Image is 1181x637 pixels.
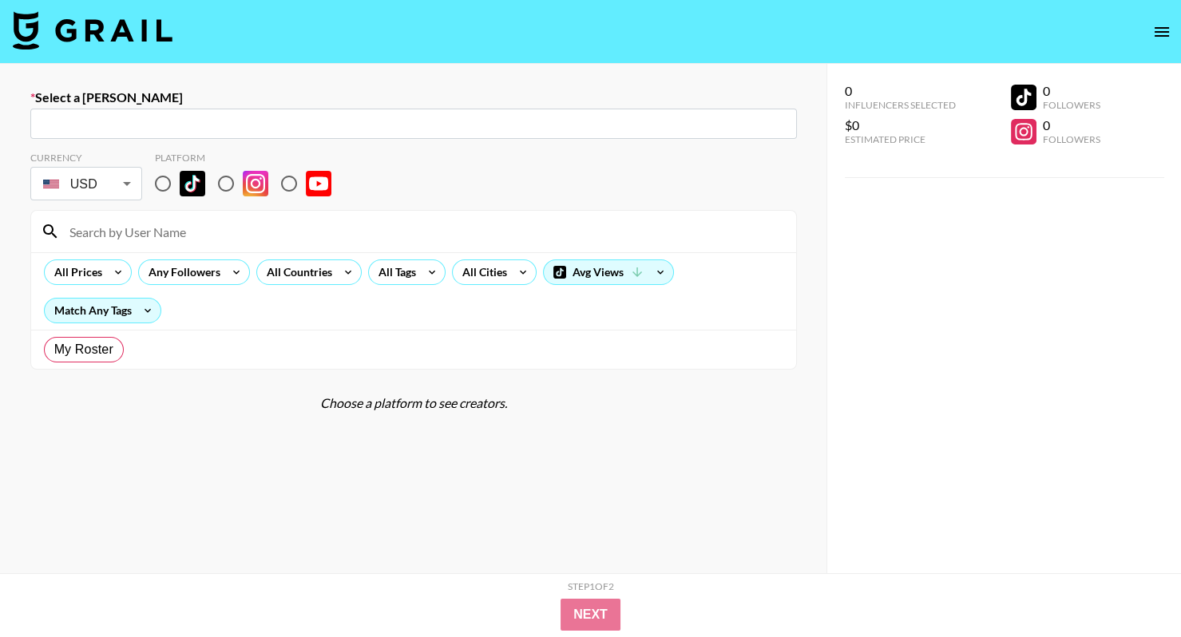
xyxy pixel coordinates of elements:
[257,260,335,284] div: All Countries
[561,599,620,631] button: Next
[845,99,956,111] div: Influencers Selected
[369,260,419,284] div: All Tags
[34,170,139,198] div: USD
[453,260,510,284] div: All Cities
[45,299,161,322] div: Match Any Tags
[139,260,224,284] div: Any Followers
[845,83,956,99] div: 0
[306,171,331,196] img: YouTube
[1146,16,1178,48] button: open drawer
[845,117,956,133] div: $0
[1043,117,1100,133] div: 0
[13,11,172,49] img: Grail Talent
[1043,83,1100,99] div: 0
[1043,133,1100,145] div: Followers
[30,152,142,164] div: Currency
[45,260,105,284] div: All Prices
[30,395,797,411] div: Choose a platform to see creators.
[54,340,113,359] span: My Roster
[60,219,787,244] input: Search by User Name
[845,133,956,145] div: Estimated Price
[544,260,673,284] div: Avg Views
[155,152,344,164] div: Platform
[30,89,797,105] label: Select a [PERSON_NAME]
[568,580,614,592] div: Step 1 of 2
[1043,99,1100,111] div: Followers
[243,171,268,196] img: Instagram
[180,171,205,196] img: TikTok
